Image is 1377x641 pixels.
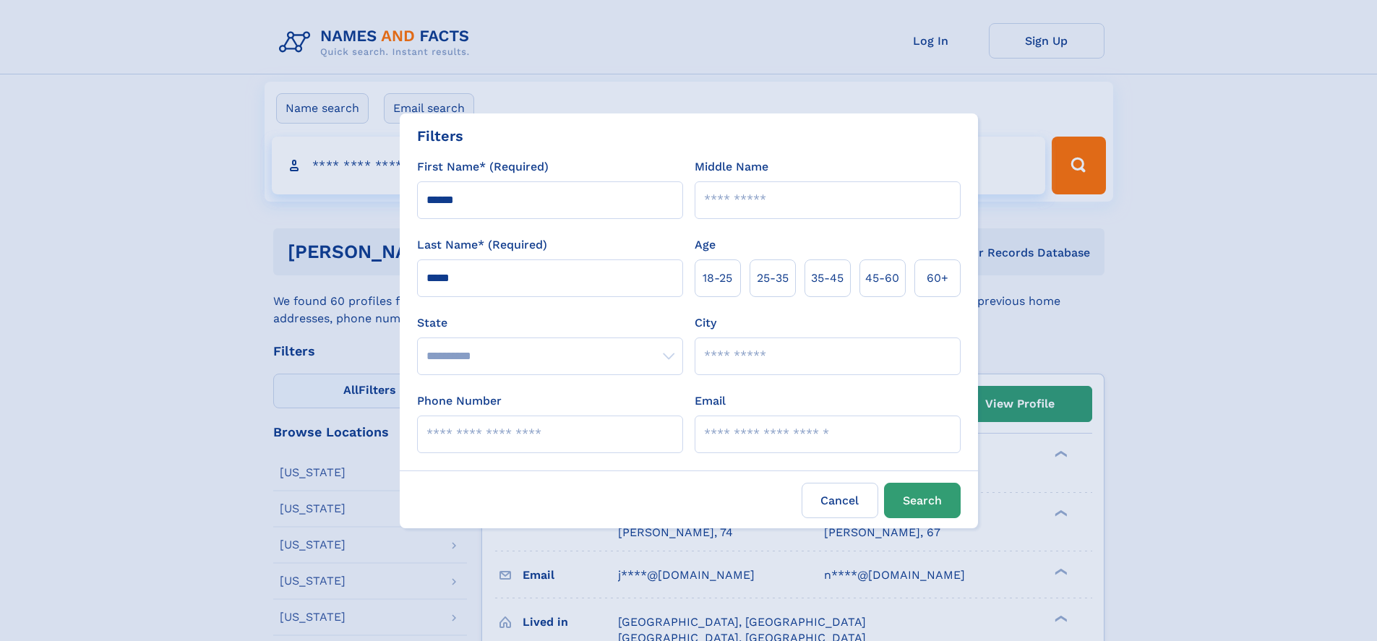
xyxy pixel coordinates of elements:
[884,483,961,518] button: Search
[802,483,878,518] label: Cancel
[417,158,549,176] label: First Name* (Required)
[927,270,948,287] span: 60+
[757,270,789,287] span: 25‑35
[417,314,683,332] label: State
[703,270,732,287] span: 18‑25
[695,236,716,254] label: Age
[695,392,726,410] label: Email
[811,270,844,287] span: 35‑45
[695,158,768,176] label: Middle Name
[695,314,716,332] label: City
[865,270,899,287] span: 45‑60
[417,125,463,147] div: Filters
[417,236,547,254] label: Last Name* (Required)
[417,392,502,410] label: Phone Number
